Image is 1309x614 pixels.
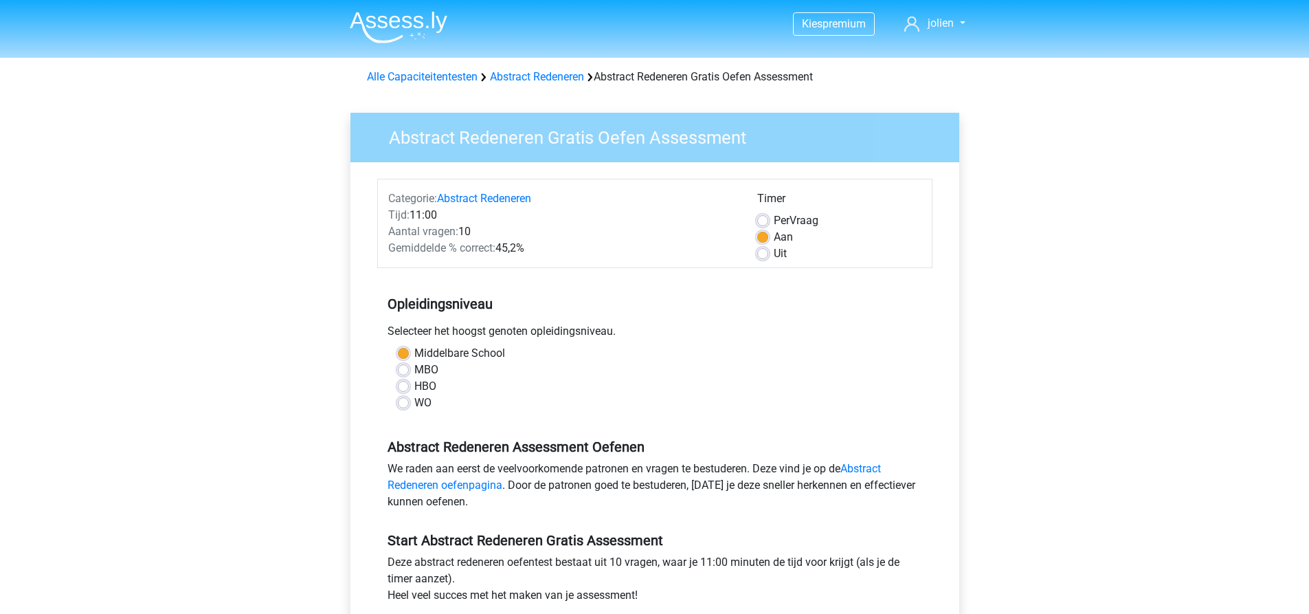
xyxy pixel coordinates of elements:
[367,70,478,83] a: Alle Capaciteitentesten
[414,362,438,378] label: MBO
[823,17,866,30] span: premium
[414,378,436,395] label: HBO
[899,15,970,32] a: jolien
[388,192,437,205] span: Categorie:
[928,17,954,30] span: jolien
[350,11,447,43] img: Assessly
[361,69,948,85] div: Abstract Redeneren Gratis Oefen Assessment
[802,17,823,30] span: Kies
[388,241,495,254] span: Gemiddelde % correct:
[378,207,747,223] div: 11:00
[774,229,793,245] label: Aan
[377,554,932,609] div: Deze abstract redeneren oefentest bestaat uit 10 vragen, waar je 11:00 minuten de tijd voor krijg...
[378,240,747,256] div: 45,2%
[490,70,584,83] a: Abstract Redeneren
[794,14,874,33] a: Kiespremium
[388,532,922,549] h5: Start Abstract Redeneren Gratis Assessment
[388,290,922,318] h5: Opleidingsniveau
[774,245,787,262] label: Uit
[377,323,932,345] div: Selecteer het hoogst genoten opleidingsniveau.
[372,122,949,149] h3: Abstract Redeneren Gratis Oefen Assessment
[388,225,458,238] span: Aantal vragen:
[388,439,922,455] h5: Abstract Redeneren Assessment Oefenen
[388,208,410,221] span: Tijd:
[414,395,432,411] label: WO
[378,223,747,240] div: 10
[414,345,505,362] label: Middelbare School
[774,212,818,229] label: Vraag
[377,461,932,516] div: We raden aan eerst de veelvoorkomende patronen en vragen te bestuderen. Deze vind je op de . Door...
[757,190,921,212] div: Timer
[437,192,531,205] a: Abstract Redeneren
[774,214,790,227] span: Per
